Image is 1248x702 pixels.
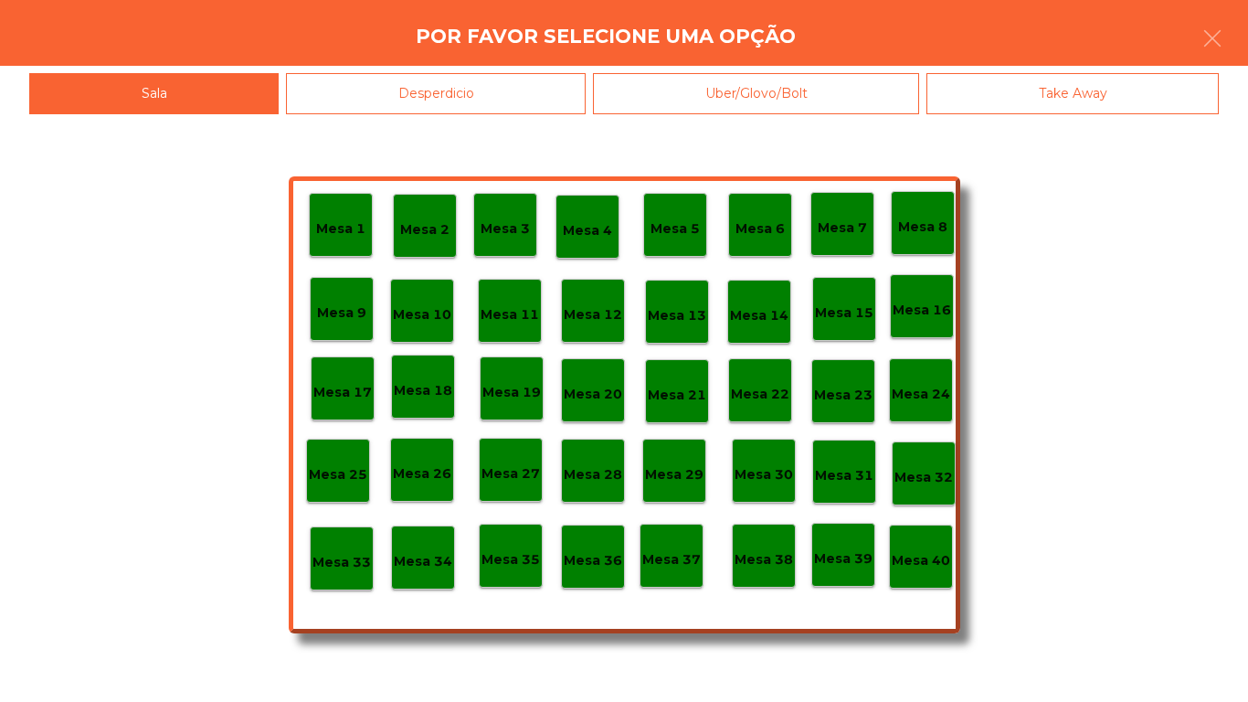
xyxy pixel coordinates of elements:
p: Mesa 13 [648,305,706,326]
p: Mesa 11 [481,304,539,325]
p: Mesa 19 [482,382,541,403]
p: Mesa 33 [312,552,371,573]
p: Mesa 15 [815,303,873,324]
p: Mesa 30 [735,464,793,485]
p: Mesa 27 [481,463,540,484]
p: Mesa 25 [309,464,367,485]
p: Mesa 12 [564,304,622,325]
p: Mesa 35 [481,549,540,570]
p: Mesa 38 [735,549,793,570]
p: Mesa 39 [814,548,873,569]
p: Mesa 37 [642,549,701,570]
div: Desperdicio [286,73,586,114]
p: Mesa 14 [730,305,788,326]
p: Mesa 5 [650,218,700,239]
p: Mesa 10 [393,304,451,325]
p: Mesa 29 [645,464,703,485]
p: Mesa 6 [735,218,785,239]
p: Mesa 18 [394,380,452,401]
p: Mesa 28 [564,464,622,485]
p: Mesa 22 [731,384,789,405]
p: Mesa 21 [648,385,706,406]
p: Mesa 36 [564,550,622,571]
p: Mesa 31 [815,465,873,486]
p: Mesa 3 [481,218,530,239]
div: Take Away [926,73,1219,114]
p: Mesa 17 [313,382,372,403]
h4: Por favor selecione uma opção [416,23,796,50]
p: Mesa 8 [898,217,947,238]
p: Mesa 24 [892,384,950,405]
p: Mesa 26 [393,463,451,484]
div: Uber/Glovo/Bolt [593,73,919,114]
p: Mesa 7 [818,218,867,239]
p: Mesa 16 [893,300,951,321]
p: Mesa 2 [400,219,449,240]
p: Mesa 20 [564,384,622,405]
p: Mesa 23 [814,385,873,406]
p: Mesa 4 [563,220,612,241]
p: Mesa 9 [317,303,366,324]
p: Mesa 32 [894,467,953,488]
p: Mesa 34 [394,551,452,572]
p: Mesa 1 [316,218,365,239]
div: Sala [29,73,279,114]
p: Mesa 40 [892,550,950,571]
